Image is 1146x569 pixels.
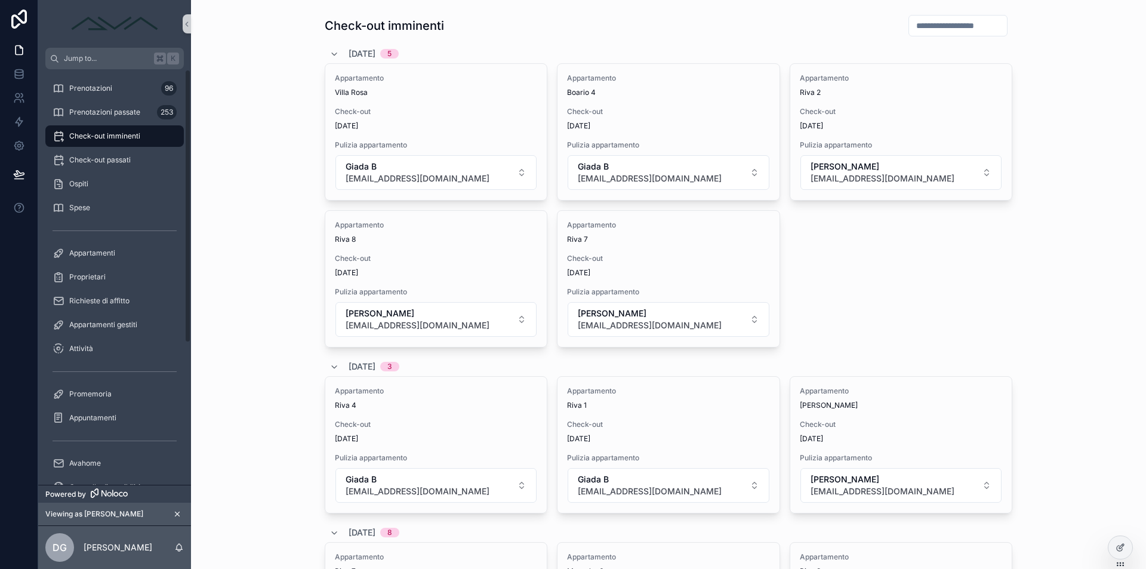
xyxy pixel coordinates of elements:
[38,485,191,503] a: Powered by
[387,528,392,537] div: 8
[567,401,769,410] span: Riva 1
[45,149,184,171] a: Check-out passati
[346,307,489,319] span: [PERSON_NAME]
[69,482,142,492] span: Controllo disponibilità
[578,307,722,319] span: [PERSON_NAME]
[567,107,769,116] span: Check-out
[45,102,184,123] a: Prenotazioni passate253
[568,155,769,190] button: Select Button
[800,434,1002,444] span: [DATE]
[578,173,722,184] span: [EMAIL_ADDRESS][DOMAIN_NAME]
[387,362,392,371] div: 3
[335,88,537,97] span: Villa Rosa
[38,69,191,485] div: scrollable content
[325,17,444,34] h1: Check-out imminenti
[45,453,184,474] a: Avahome
[69,272,106,282] span: Proprietari
[69,155,131,165] span: Check-out passati
[45,78,184,99] a: Prenotazioni96
[335,434,537,444] span: [DATE]
[568,468,769,503] button: Select Button
[168,54,178,63] span: K
[69,296,130,306] span: Richieste di affitto
[335,235,537,244] span: Riva 8
[45,407,184,429] a: Appuntamenti
[800,401,1002,410] span: [PERSON_NAME]
[811,173,954,184] span: [EMAIL_ADDRESS][DOMAIN_NAME]
[325,63,547,201] a: AppartamentoVilla RosaCheck-out[DATE]Pulizia appartamentoSelect Button
[45,242,184,264] a: Appartamenti
[84,542,152,553] p: [PERSON_NAME]
[800,73,1002,83] span: Appartamento
[335,140,537,150] span: Pulizia appartamento
[800,88,1002,97] span: Riva 2
[790,63,1012,201] a: AppartamentoRiva 2Check-out[DATE]Pulizia appartamentoSelect Button
[69,179,88,189] span: Ospiti
[335,552,537,562] span: Appartamento
[800,155,1002,190] button: Select Button
[335,73,537,83] span: Appartamento
[335,220,537,230] span: Appartamento
[567,88,769,97] span: Boario 4
[67,14,162,33] img: App logo
[567,254,769,263] span: Check-out
[45,490,86,499] span: Powered by
[346,173,489,184] span: [EMAIL_ADDRESS][DOMAIN_NAME]
[567,453,769,463] span: Pulizia appartamento
[69,344,93,353] span: Attività
[45,125,184,147] a: Check-out imminenti
[557,210,780,347] a: AppartamentoRiva 7Check-out[DATE]Pulizia appartamentoSelect Button
[578,319,722,331] span: [EMAIL_ADDRESS][DOMAIN_NAME]
[45,197,184,219] a: Spese
[568,302,769,337] button: Select Button
[800,453,1002,463] span: Pulizia appartamento
[567,140,769,150] span: Pulizia appartamento
[578,485,722,497] span: [EMAIL_ADDRESS][DOMAIN_NAME]
[69,459,101,468] span: Avahome
[387,49,392,59] div: 5
[335,287,537,297] span: Pulizia appartamento
[335,121,537,131] span: [DATE]
[346,485,489,497] span: [EMAIL_ADDRESS][DOMAIN_NAME]
[45,476,184,498] a: Controllo disponibilità
[335,453,537,463] span: Pulizia appartamento
[335,468,537,503] button: Select Button
[45,266,184,288] a: Proprietari
[567,287,769,297] span: Pulizia appartamento
[800,386,1002,396] span: Appartamento
[335,254,537,263] span: Check-out
[346,161,489,173] span: Giada B
[349,527,375,539] span: [DATE]
[45,290,184,312] a: Richieste di affitto
[325,210,547,347] a: AppartamentoRiva 8Check-out[DATE]Pulizia appartamentoSelect Button
[349,48,375,60] span: [DATE]
[335,386,537,396] span: Appartamento
[69,203,90,213] span: Spese
[161,81,177,96] div: 96
[578,473,722,485] span: Giada B
[45,173,184,195] a: Ospiti
[157,105,177,119] div: 253
[346,319,489,331] span: [EMAIL_ADDRESS][DOMAIN_NAME]
[567,235,769,244] span: Riva 7
[567,73,769,83] span: Appartamento
[349,361,375,373] span: [DATE]
[557,63,780,201] a: AppartamentoBoario 4Check-out[DATE]Pulizia appartamentoSelect Button
[567,121,769,131] span: [DATE]
[325,376,547,513] a: AppartamentoRiva 4Check-out[DATE]Pulizia appartamentoSelect Button
[800,121,1002,131] span: [DATE]
[335,268,537,278] span: [DATE]
[45,509,143,519] span: Viewing as [PERSON_NAME]
[790,376,1012,513] a: Appartamento[PERSON_NAME]Check-out[DATE]Pulizia appartamentoSelect Button
[335,302,537,337] button: Select Button
[567,434,769,444] span: [DATE]
[335,155,537,190] button: Select Button
[69,413,116,423] span: Appuntamenti
[800,140,1002,150] span: Pulizia appartamento
[800,107,1002,116] span: Check-out
[45,338,184,359] a: Attività
[811,485,954,497] span: [EMAIL_ADDRESS][DOMAIN_NAME]
[567,420,769,429] span: Check-out
[811,161,954,173] span: [PERSON_NAME]
[567,220,769,230] span: Appartamento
